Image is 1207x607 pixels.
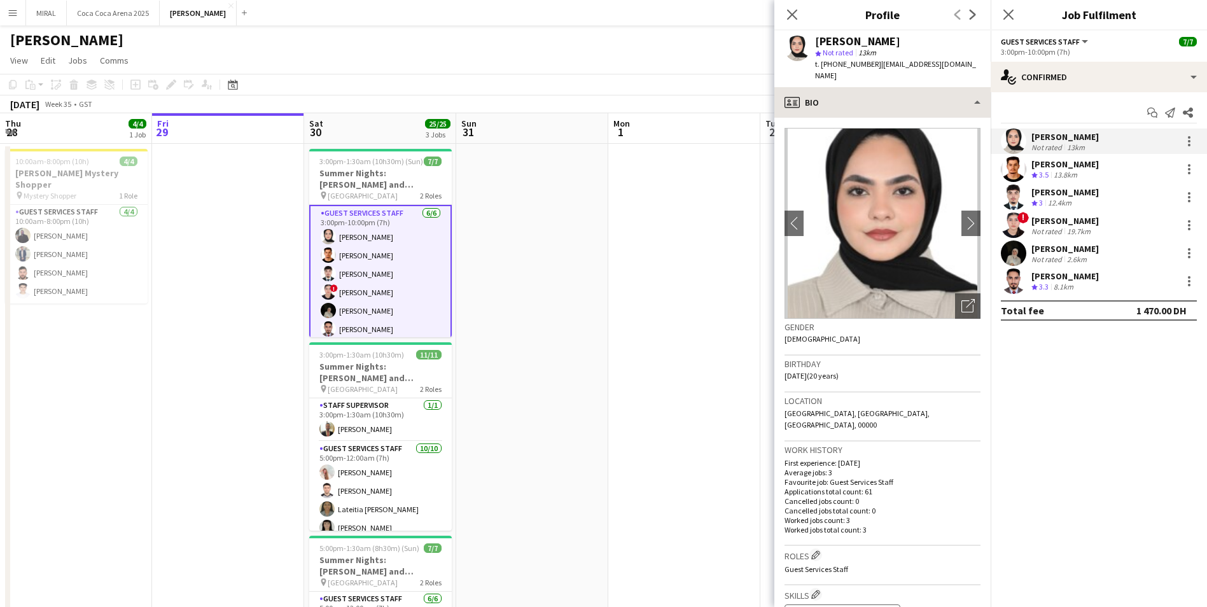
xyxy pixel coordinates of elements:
div: [PERSON_NAME] [815,36,900,47]
div: [PERSON_NAME] [1031,131,1099,143]
span: 10:00am-8:00pm (10h) [15,157,89,166]
a: Comms [95,52,134,69]
div: 10:00am-8:00pm (10h)4/4[PERSON_NAME] Mystery Shopper Mystery Shopper1 RoleGuest Services Staff4/4... [5,149,148,303]
div: [PERSON_NAME] [1031,215,1099,227]
p: Worked jobs total count: 3 [785,525,980,534]
span: 3.3 [1039,282,1049,291]
span: 2 Roles [420,578,442,587]
span: 1 [611,125,630,139]
h3: Location [785,395,980,407]
h3: Skills [785,588,980,601]
h3: [PERSON_NAME] Mystery Shopper [5,167,148,190]
div: 1 Job [129,130,146,139]
div: [DATE] [10,98,39,111]
p: First experience: [DATE] [785,458,980,468]
button: Guest Services Staff [1001,37,1090,46]
span: [GEOGRAPHIC_DATA] [328,384,398,394]
span: Mystery Shopper [24,191,76,200]
span: 4/4 [129,119,146,129]
span: 7/7 [424,157,442,166]
div: Not rated [1031,227,1064,236]
div: [PERSON_NAME] [1031,186,1099,198]
span: 28 [3,125,21,139]
span: Mon [613,118,630,129]
span: 29 [155,125,169,139]
a: Jobs [63,52,92,69]
app-job-card: 3:00pm-1:30am (10h30m) (Sun)11/11Summer Nights: [PERSON_NAME] and [PERSON_NAME] - Internal [GEOGR... [309,342,452,531]
h1: [PERSON_NAME] [10,31,123,50]
span: [GEOGRAPHIC_DATA] [328,578,398,587]
div: Bio [774,87,991,118]
span: [GEOGRAPHIC_DATA] [328,191,398,200]
span: Not rated [823,48,853,57]
a: View [5,52,33,69]
span: Tue [765,118,780,129]
span: Thu [5,118,21,129]
p: Cancelled jobs total count: 0 [785,506,980,515]
span: Jobs [68,55,87,66]
div: Open photos pop-in [955,293,980,319]
span: 13km [856,48,879,57]
div: 8.1km [1051,282,1076,293]
app-card-role: Staff Supervisor1/13:00pm-1:30am (10h30m)[PERSON_NAME] [309,398,452,442]
app-card-role: Guest Services Staff6/63:00pm-10:00pm (7h)[PERSON_NAME][PERSON_NAME][PERSON_NAME]![PERSON_NAME][P... [309,205,452,343]
h3: Gender [785,321,980,333]
span: 7/7 [1179,37,1197,46]
app-job-card: 3:00pm-1:30am (10h30m) (Sun)7/7Summer Nights: [PERSON_NAME] and [PERSON_NAME] - External [GEOGRAP... [309,149,452,337]
span: 3:00pm-1:30am (10h30m) (Sun) [319,350,416,359]
span: 30 [307,125,323,139]
span: [DEMOGRAPHIC_DATA] [785,334,860,344]
span: 11/11 [416,350,442,359]
div: Not rated [1031,143,1064,152]
span: | [EMAIL_ADDRESS][DOMAIN_NAME] [815,59,976,80]
span: 3:00pm-1:30am (10h30m) (Sun) [319,157,423,166]
span: Sun [461,118,477,129]
h3: Profile [774,6,991,23]
span: t. [PHONE_NUMBER] [815,59,881,69]
div: Confirmed [991,62,1207,92]
span: Guest Services Staff [1001,37,1080,46]
span: 7/7 [424,543,442,553]
div: 3:00pm-10:00pm (7h) [1001,47,1197,57]
span: 4/4 [120,157,137,166]
div: 19.7km [1064,227,1093,236]
button: [PERSON_NAME] [160,1,237,25]
div: 1 470.00 DH [1136,304,1187,317]
div: 3 Jobs [426,130,450,139]
p: Applications total count: 61 [785,487,980,496]
span: 3.5 [1039,170,1049,179]
span: [DATE] (20 years) [785,371,839,380]
div: 2.6km [1064,255,1089,264]
span: Fri [157,118,169,129]
span: View [10,55,28,66]
a: Edit [36,52,60,69]
div: 13.8km [1051,170,1080,181]
span: Edit [41,55,55,66]
h3: Summer Nights: [PERSON_NAME] and [PERSON_NAME] - Internal [309,554,452,577]
span: 1 Role [119,191,137,200]
span: 2 [764,125,780,139]
div: [PERSON_NAME] [1031,243,1099,255]
p: Average jobs: 3 [785,468,980,477]
span: 31 [459,125,477,139]
p: Worked jobs count: 3 [785,515,980,525]
span: 3 [1039,198,1043,207]
span: Week 35 [42,99,74,109]
span: 2 Roles [420,191,442,200]
span: Guest Services Staff [785,564,848,574]
span: ! [330,284,338,292]
h3: Summer Nights: [PERSON_NAME] and [PERSON_NAME] - External [309,167,452,190]
div: Total fee [1001,304,1044,317]
h3: Birthday [785,358,980,370]
div: 12.4km [1045,198,1074,209]
span: ! [1017,212,1029,223]
h3: Work history [785,444,980,456]
button: Coca Coca Arena 2025 [67,1,160,25]
span: 5:00pm-1:30am (8h30m) (Sun) [319,543,419,553]
span: 25/25 [425,119,450,129]
div: GST [79,99,92,109]
span: Comms [100,55,129,66]
p: Cancelled jobs count: 0 [785,496,980,506]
